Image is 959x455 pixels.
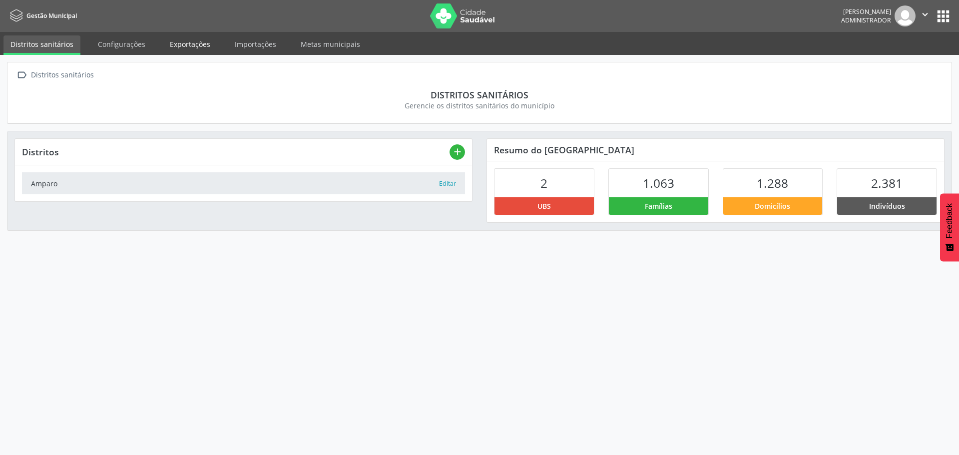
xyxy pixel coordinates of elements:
span: Administrador [841,16,891,24]
i:  [14,68,29,82]
div: [PERSON_NAME] [841,7,891,16]
span: 1.288 [757,175,788,191]
button: Feedback - Mostrar pesquisa [940,193,959,261]
div: Amparo [31,178,439,189]
a: Gestão Municipal [7,7,77,24]
span: Famílias [645,201,672,211]
span: 1.063 [643,175,674,191]
span: Indivíduos [869,201,905,211]
span: Feedback [945,203,954,238]
div: Distritos sanitários [29,68,95,82]
a: Amparo Editar [22,172,465,194]
div: Gerencie os distritos sanitários do município [21,100,938,111]
div: Distritos [22,146,450,157]
a: Configurações [91,35,152,53]
div: Resumo do [GEOGRAPHIC_DATA] [487,139,944,161]
a: Metas municipais [294,35,367,53]
span: 2 [540,175,547,191]
a: Distritos sanitários [3,35,80,55]
i: add [452,146,463,157]
a:  Distritos sanitários [14,68,95,82]
span: UBS [537,201,551,211]
div: Distritos sanitários [21,89,938,100]
button: apps [935,7,952,25]
span: 2.381 [871,175,903,191]
a: Exportações [163,35,217,53]
button: add [450,144,465,160]
a: Importações [228,35,283,53]
button:  [916,5,935,26]
button: Editar [439,179,457,189]
i:  [920,9,931,20]
span: Domicílios [755,201,790,211]
span: Gestão Municipal [26,11,77,20]
img: img [895,5,916,26]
